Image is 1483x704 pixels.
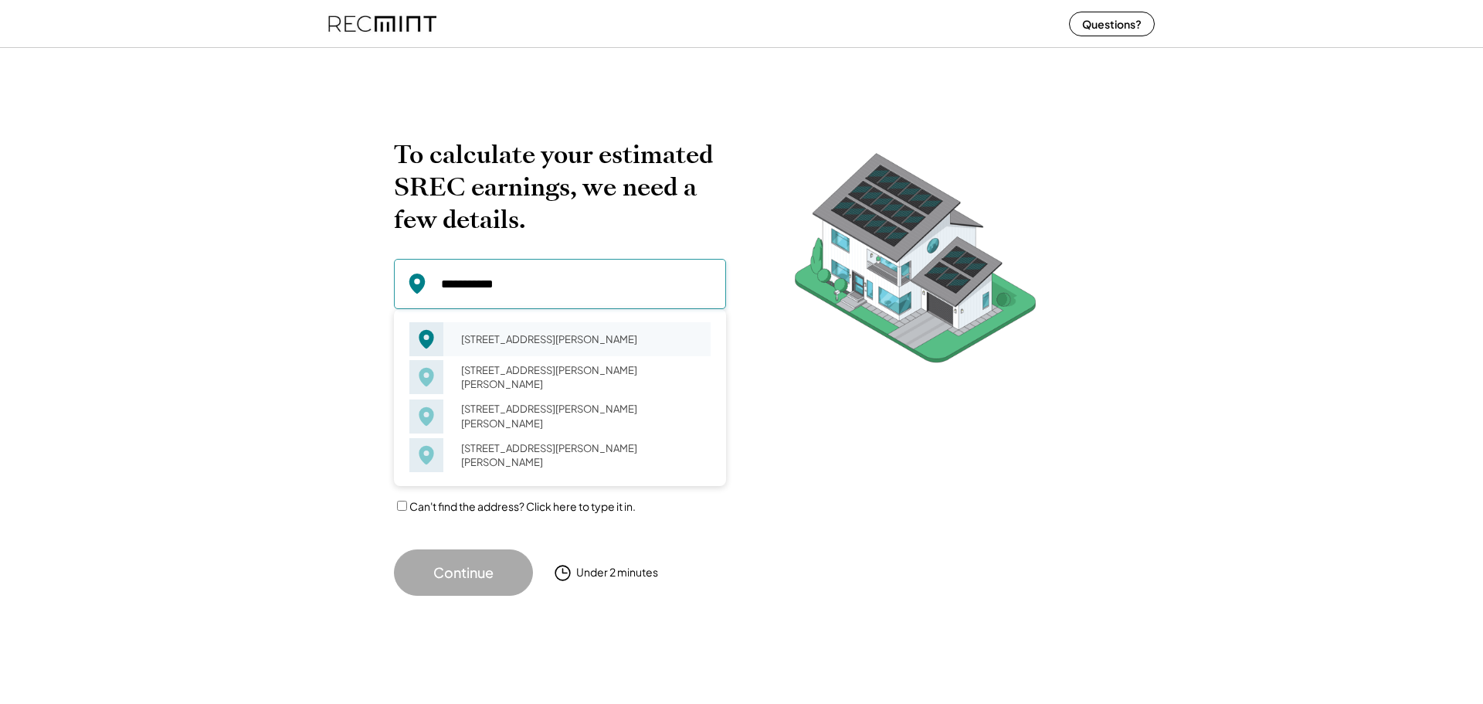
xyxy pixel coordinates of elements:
[394,138,726,236] h2: To calculate your estimated SREC earnings, we need a few details.
[765,138,1066,386] img: RecMintArtboard%207.png
[576,565,658,580] div: Under 2 minutes
[1069,12,1155,36] button: Questions?
[451,437,711,473] div: [STREET_ADDRESS][PERSON_NAME][PERSON_NAME]
[451,359,711,395] div: [STREET_ADDRESS][PERSON_NAME][PERSON_NAME]
[409,499,636,513] label: Can't find the address? Click here to type it in.
[451,328,711,350] div: [STREET_ADDRESS][PERSON_NAME]
[328,3,436,44] img: recmint-logotype%403x%20%281%29.jpeg
[394,549,533,596] button: Continue
[451,398,711,434] div: [STREET_ADDRESS][PERSON_NAME][PERSON_NAME]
